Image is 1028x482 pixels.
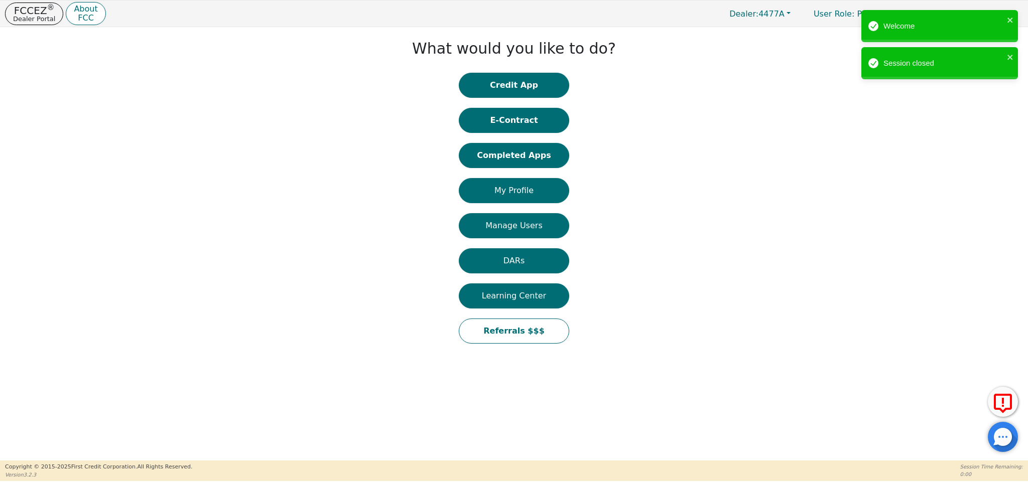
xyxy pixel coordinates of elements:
[66,2,105,26] button: AboutFCC
[1007,51,1014,63] button: close
[1007,14,1014,26] button: close
[74,5,97,13] p: About
[901,6,1023,22] button: 4477A:[PERSON_NAME]
[5,463,192,471] p: Copyright © 2015- 2025 First Credit Corporation.
[459,108,569,133] button: E-Contract
[729,9,785,19] span: 4477A
[988,387,1018,417] button: Report Error to FCC
[137,463,192,470] span: All Rights Reserved.
[459,248,569,273] button: DARs
[729,9,758,19] span: Dealer:
[804,4,898,24] p: Primary
[459,283,569,308] button: Learning Center
[459,318,569,344] button: Referrals $$$
[13,6,55,16] p: FCCEZ
[74,14,97,22] p: FCC
[883,21,1004,32] div: Welcome
[804,4,898,24] a: User Role: Primary
[883,58,1004,69] div: Session closed
[814,9,854,19] span: User Role :
[960,463,1023,470] p: Session Time Remaining:
[459,73,569,98] button: Credit App
[5,3,63,25] button: FCCEZ®Dealer Portal
[5,471,192,478] p: Version 3.2.3
[459,213,569,238] button: Manage Users
[719,6,801,22] button: Dealer:4477A
[459,143,569,168] button: Completed Apps
[459,178,569,203] button: My Profile
[47,3,55,12] sup: ®
[960,470,1023,478] p: 0:00
[13,16,55,22] p: Dealer Portal
[412,40,616,58] h1: What would you like to do?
